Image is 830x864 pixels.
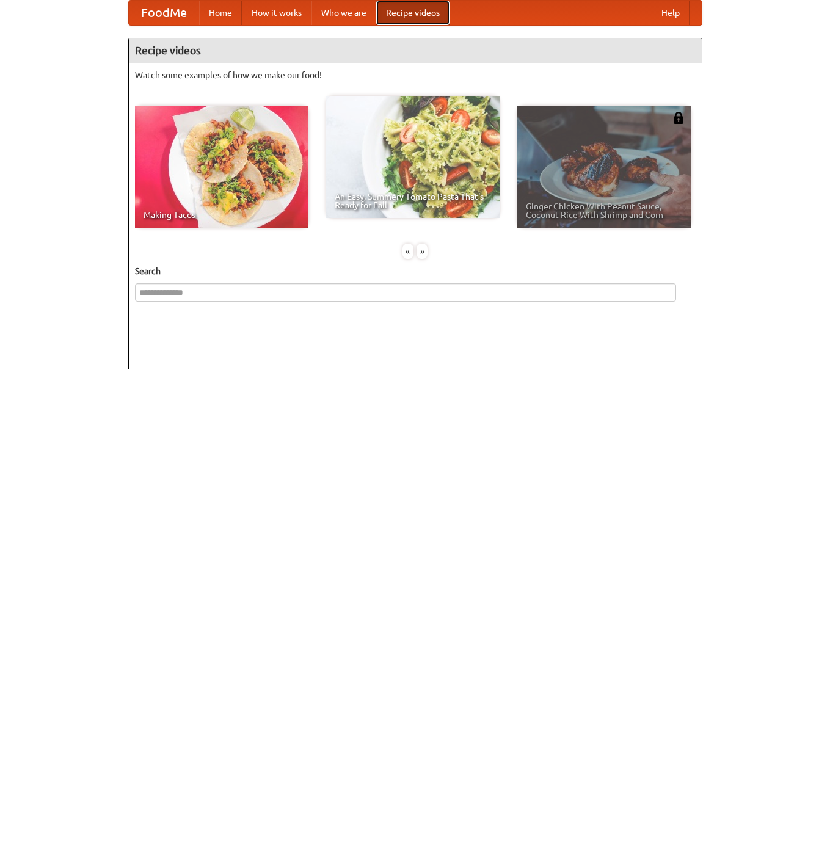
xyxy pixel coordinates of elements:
a: Making Tacos [135,106,308,228]
div: « [402,244,413,259]
p: Watch some examples of how we make our food! [135,69,696,81]
a: Recipe videos [376,1,450,25]
div: » [417,244,428,259]
span: Making Tacos [144,211,300,219]
h5: Search [135,265,696,277]
a: FoodMe [129,1,199,25]
span: An Easy, Summery Tomato Pasta That's Ready for Fall [335,192,491,209]
a: An Easy, Summery Tomato Pasta That's Ready for Fall [326,96,500,218]
a: Help [652,1,690,25]
a: Home [199,1,242,25]
a: How it works [242,1,311,25]
h4: Recipe videos [129,38,702,63]
a: Who we are [311,1,376,25]
img: 483408.png [672,112,685,124]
